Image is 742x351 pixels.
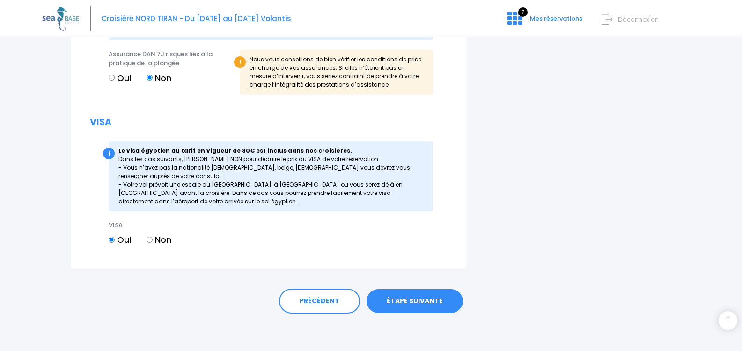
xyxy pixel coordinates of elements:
input: Non [147,237,153,243]
a: PRÉCÉDENT [279,289,360,314]
label: Non [147,233,171,246]
span: Déconnexion [618,15,659,24]
span: VISA [109,221,123,230]
a: 7 Mes réservations [500,17,588,26]
label: Oui [109,233,131,246]
a: ÉTAPE SUIVANTE [367,289,463,314]
h2: VISA [90,117,447,128]
div: Dans les cas suivants, [PERSON_NAME] NON pour déduire le prix du VISA de votre réservation : - Vo... [109,141,433,211]
input: Oui [109,237,115,243]
span: 7 [518,7,528,17]
input: Oui [109,75,115,81]
label: Non [147,72,171,84]
strong: Le visa égyptien au tarif en vigueur de 30€ est inclus dans nos croisières. [118,147,352,155]
span: Croisière NORD TIRAN - Du [DATE] au [DATE] Volantis [101,14,291,23]
div: i [103,148,115,159]
label: Oui [109,72,131,84]
div: Nous vous conseillons de bien vérifier les conditions de prise en charge de vos assurances. Si el... [240,50,433,95]
span: Mes réservations [530,14,582,23]
div: ! [234,56,246,68]
input: Non [147,75,153,81]
span: Assurance DAN 7J risques liés à la pratique de la plongée [109,50,213,68]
